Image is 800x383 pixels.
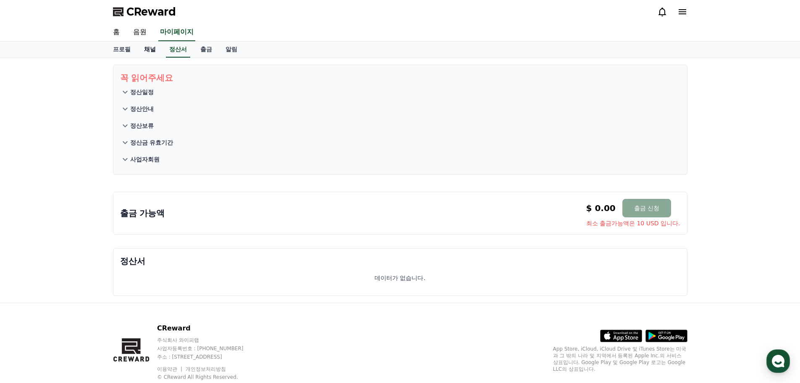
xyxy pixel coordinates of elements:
a: 이용약관 [157,366,184,372]
p: 사업자회원 [130,155,160,164]
p: 주식회사 와이피랩 [157,337,260,343]
span: 설정 [130,279,140,286]
button: 정산보류 [120,117,680,134]
span: CReward [126,5,176,18]
a: 채널 [137,42,163,58]
p: 데이터가 없습니다. [375,274,425,282]
p: 출금 가능액 [120,207,165,219]
span: 최소 출금가능액은 10 USD 입니다. [586,219,680,227]
button: 정산금 유효기간 [120,134,680,151]
a: 프로필 [106,42,137,58]
a: 마이페이지 [158,24,195,41]
a: CReward [113,5,176,18]
span: 대화 [77,280,87,286]
a: 출금 [194,42,219,58]
p: © CReward All Rights Reserved. [157,374,260,380]
a: 홈 [3,267,55,288]
a: 홈 [106,24,126,41]
a: 대화 [55,267,108,288]
a: 개인정보처리방침 [186,366,226,372]
a: 설정 [108,267,161,288]
p: 꼭 읽어주세요 [120,72,680,84]
p: 정산서 [120,255,680,267]
p: App Store, iCloud, iCloud Drive 및 iTunes Store는 미국과 그 밖의 나라 및 지역에서 등록된 Apple Inc.의 서비스 상표입니다. Goo... [553,346,687,372]
p: 정산보류 [130,122,154,130]
button: 사업자회원 [120,151,680,168]
p: 주소 : [STREET_ADDRESS] [157,354,260,360]
p: 정산일정 [130,88,154,96]
button: 정산일정 [120,84,680,100]
p: 정산금 유효기간 [130,138,173,147]
p: 사업자등록번호 : [PHONE_NUMBER] [157,345,260,352]
a: 정산서 [166,42,190,58]
a: 음원 [126,24,153,41]
button: 출금 신청 [622,199,671,217]
p: CReward [157,323,260,333]
span: 홈 [26,279,31,286]
p: 정산안내 [130,105,154,113]
p: $ 0.00 [586,202,616,214]
button: 정산안내 [120,100,680,117]
a: 알림 [219,42,244,58]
